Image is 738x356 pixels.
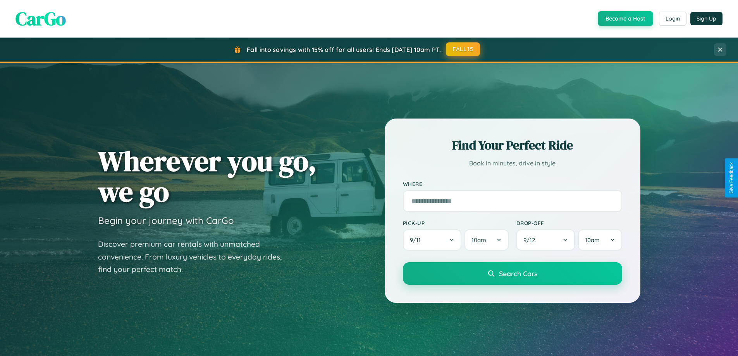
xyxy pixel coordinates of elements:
span: Fall into savings with 15% off for all users! Ends [DATE] 10am PT. [247,46,441,53]
p: Discover premium car rentals with unmatched convenience. From luxury vehicles to everyday rides, ... [98,238,292,276]
button: 9/11 [403,229,462,251]
button: Search Cars [403,262,622,285]
label: Drop-off [516,220,622,226]
span: Search Cars [499,269,537,278]
span: 10am [471,236,486,244]
label: Where [403,181,622,187]
button: Sign Up [690,12,723,25]
div: Give Feedback [729,162,734,194]
span: 10am [585,236,600,244]
button: 10am [578,229,622,251]
button: FALL15 [446,42,480,56]
span: 9 / 12 [523,236,539,244]
button: 9/12 [516,229,575,251]
p: Book in minutes, drive in style [403,158,622,169]
h2: Find Your Perfect Ride [403,137,622,154]
button: Login [659,12,686,26]
h1: Wherever you go, we go [98,146,317,207]
span: 9 / 11 [410,236,425,244]
h3: Begin your journey with CarGo [98,215,234,226]
span: CarGo [15,6,66,31]
button: 10am [464,229,508,251]
button: Become a Host [598,11,653,26]
label: Pick-up [403,220,509,226]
